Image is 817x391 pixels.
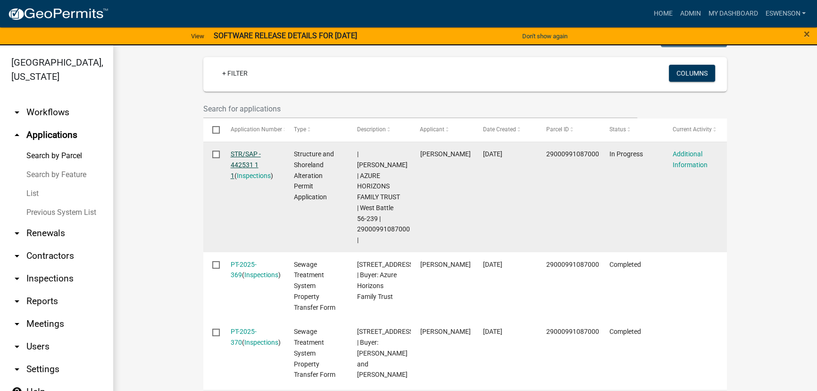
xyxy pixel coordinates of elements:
[237,172,271,179] a: Inspections
[546,261,599,268] span: 29000991087000
[231,328,257,346] a: PT-2025-370
[187,28,208,44] a: View
[357,126,385,133] span: Description
[11,318,23,330] i: arrow_drop_down
[11,107,23,118] i: arrow_drop_down
[761,5,809,23] a: eswenson
[804,28,810,40] button: Close
[294,150,334,201] span: Structure and Shoreland Alteration Permit Application
[704,5,761,23] a: My Dashboard
[11,296,23,307] i: arrow_drop_down
[650,5,676,23] a: Home
[546,150,599,158] span: 29000991087000
[483,126,516,133] span: Date Created
[231,126,282,133] span: Application Number
[231,261,257,279] a: PT-2025-369
[214,31,357,40] strong: SOFTWARE RELEASE DETAILS FOR [DATE]
[11,228,23,239] i: arrow_drop_down
[294,261,335,311] span: Sewage Treatment System Property Transfer Form
[411,119,474,141] datatable-header-cell: Applicant
[474,119,537,141] datatable-header-cell: Date Created
[420,328,470,335] span: DACIA TEBERG
[420,150,470,158] span: Brian
[546,328,599,335] span: 29000991087000
[11,129,23,141] i: arrow_drop_up
[420,261,470,268] span: DACIA TEBERG
[609,150,643,158] span: In Progress
[244,271,278,279] a: Inspections
[609,126,626,133] span: Status
[537,119,600,141] datatable-header-cell: Parcel ID
[420,126,444,133] span: Applicant
[609,328,641,335] span: Completed
[518,28,571,44] button: Don't show again
[546,126,569,133] span: Parcel ID
[294,328,335,378] span: Sewage Treatment System Property Transfer Form
[244,339,278,346] a: Inspections
[284,119,348,141] datatable-header-cell: Type
[483,328,502,335] span: 02/28/2025
[483,261,502,268] span: 02/28/2025
[215,65,255,82] a: + Filter
[11,273,23,284] i: arrow_drop_down
[357,150,409,244] span: | Emma Swenson | AZURE HORIZONS FAMILY TRUST | West Battle 56-239 | 29000991087000 |
[11,250,23,262] i: arrow_drop_down
[348,119,411,141] datatable-header-cell: Description
[231,259,276,281] div: ( )
[231,150,261,179] a: STR/SAP - 442531 1 1
[673,150,708,169] a: Additional Information
[483,150,502,158] span: 06/27/2025
[294,126,306,133] span: Type
[600,119,664,141] datatable-header-cell: Status
[203,99,637,119] input: Search for applications
[669,65,715,82] button: Columns
[203,119,221,141] datatable-header-cell: Select
[357,261,415,300] span: 42502 240TH ST 3 | Buyer: Azure Horizons Family Trust
[664,119,727,141] datatable-header-cell: Current Activity
[676,5,704,23] a: Admin
[231,326,276,348] div: ( )
[221,119,284,141] datatable-header-cell: Application Number
[673,126,712,133] span: Current Activity
[357,328,415,378] span: 42502 240TH ST 3 | Buyer: Scott E. Olson and Cathy L. Olson
[11,341,23,352] i: arrow_drop_down
[231,149,276,181] div: ( )
[661,30,727,47] button: Bulk Actions
[11,364,23,375] i: arrow_drop_down
[804,27,810,41] span: ×
[609,261,641,268] span: Completed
